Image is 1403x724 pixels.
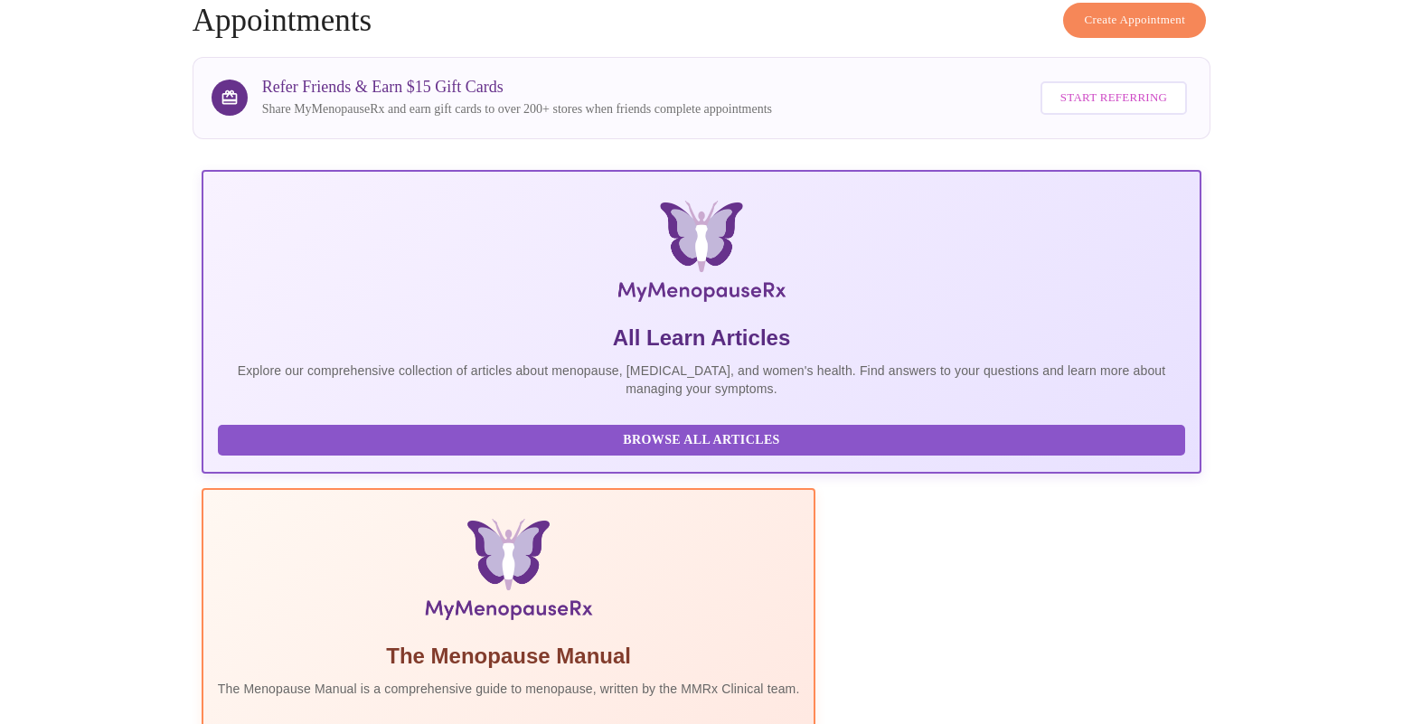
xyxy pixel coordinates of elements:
[193,3,1210,39] h4: Appointments
[368,201,1035,309] img: MyMenopauseRx Logo
[1036,72,1191,124] a: Start Referring
[1084,10,1185,31] span: Create Appointment
[218,431,1190,447] a: Browse All Articles
[262,100,772,118] p: Share MyMenopauseRx and earn gift cards to over 200+ stores when friends complete appointments
[218,324,1185,353] h5: All Learn Articles
[218,642,800,671] h5: The Menopause Manual
[1040,81,1187,115] button: Start Referring
[218,362,1185,398] p: Explore our comprehensive collection of articles about menopause, [MEDICAL_DATA], and women's hea...
[262,78,772,97] h3: Refer Friends & Earn $15 Gift Cards
[218,425,1185,456] button: Browse All Articles
[1063,3,1206,38] button: Create Appointment
[218,680,800,698] p: The Menopause Manual is a comprehensive guide to menopause, written by the MMRx Clinical team.
[236,429,1167,452] span: Browse All Articles
[310,519,707,627] img: Menopause Manual
[1060,88,1167,108] span: Start Referring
